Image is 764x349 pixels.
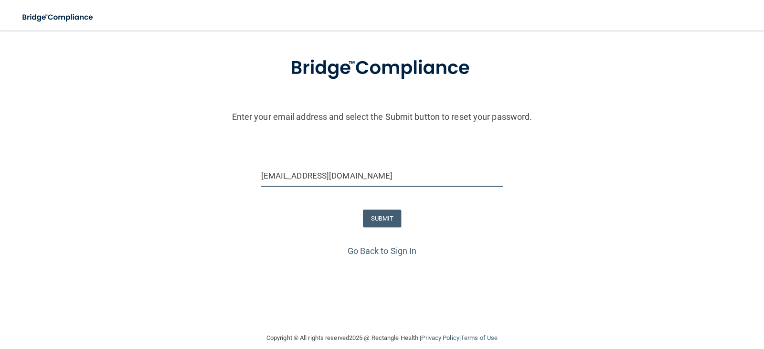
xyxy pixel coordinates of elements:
img: bridge_compliance_login_screen.278c3ca4.svg [14,8,102,27]
input: Email [261,165,503,187]
a: Terms of Use [461,334,498,341]
img: bridge_compliance_login_screen.278c3ca4.svg [271,43,493,93]
a: Privacy Policy [421,334,459,341]
button: SUBMIT [363,210,402,227]
a: Go Back to Sign In [348,246,417,256]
